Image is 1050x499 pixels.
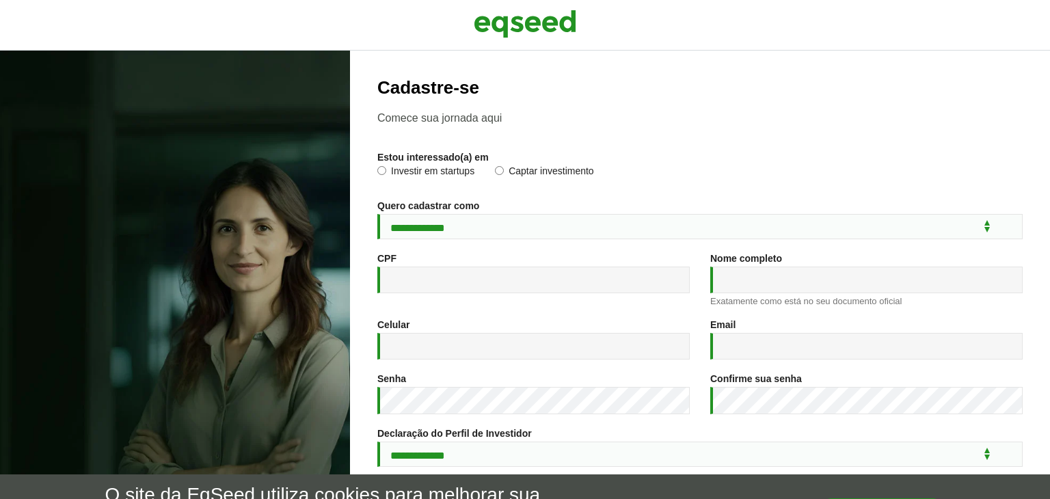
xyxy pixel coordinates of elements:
[377,166,474,180] label: Investir em startups
[710,297,1023,306] div: Exatamente como está no seu documento oficial
[495,166,504,175] input: Captar investimento
[377,429,532,438] label: Declaração do Perfil de Investidor
[377,201,479,211] label: Quero cadastrar como
[377,374,406,383] label: Senha
[377,111,1023,124] p: Comece sua jornada aqui
[377,320,409,329] label: Celular
[377,78,1023,98] h2: Cadastre-se
[710,374,802,383] label: Confirme sua senha
[377,166,386,175] input: Investir em startups
[377,152,489,162] label: Estou interessado(a) em
[474,7,576,41] img: EqSeed Logo
[710,254,782,263] label: Nome completo
[710,320,736,329] label: Email
[377,254,396,263] label: CPF
[495,166,594,180] label: Captar investimento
